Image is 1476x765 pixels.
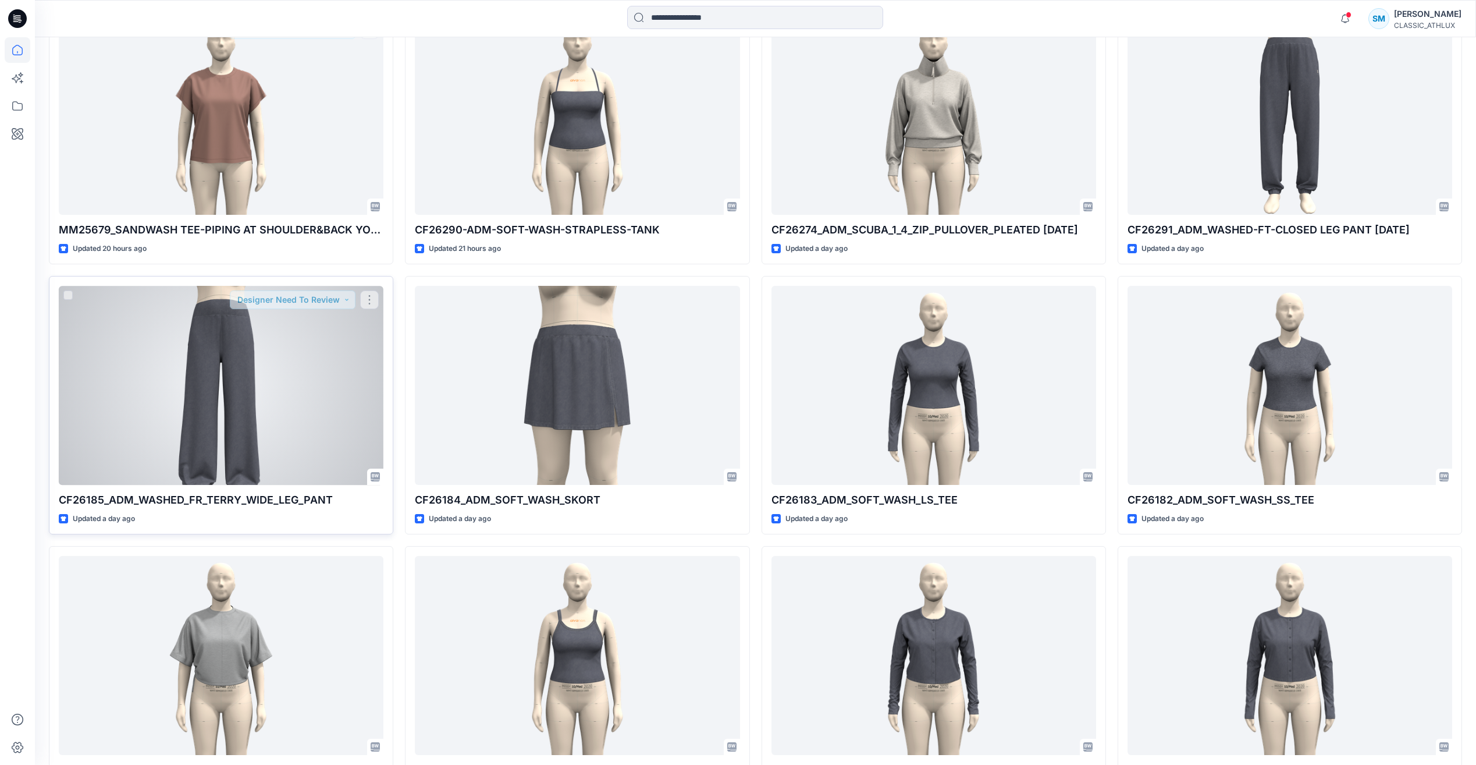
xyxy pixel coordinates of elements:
[1128,286,1452,484] a: CF26182_ADM_SOFT_WASH_SS_TEE
[415,492,739,508] p: CF26184_ADM_SOFT_WASH_SKORT
[771,492,1096,508] p: CF26183_ADM_SOFT_WASH_LS_TEE
[415,16,739,214] a: CF26290-ADM-SOFT-WASH-STRAPLESS-TANK
[771,556,1096,755] a: CF26181_ADM_SOFT_WASH_CARDIGAN 11OCT25
[73,513,135,525] p: Updated a day ago
[771,286,1096,484] a: CF26183_ADM_SOFT_WASH_LS_TEE
[429,513,491,525] p: Updated a day ago
[1141,243,1204,255] p: Updated a day ago
[1128,556,1452,755] a: CF26181_ADM_SOFT_WASH_CARDIGAN
[415,222,739,238] p: CF26290-ADM-SOFT-WASH-STRAPLESS-TANK
[1394,7,1461,21] div: [PERSON_NAME]
[771,222,1096,238] p: CF26274_ADM_SCUBA_1_4_ZIP_PULLOVER_PLEATED [DATE]
[59,286,383,484] a: CF26185_ADM_WASHED_FR_TERRY_WIDE_LEG_PANT
[59,222,383,238] p: MM25679_SANDWASH TEE-PIPING AT SHOULDER&BACK YOKE
[1128,16,1452,214] a: CF26291_ADM_WASHED-FT-CLOSED LEG PANT 12OCT25
[429,243,501,255] p: Updated 21 hours ago
[73,243,147,255] p: Updated 20 hours ago
[59,16,383,214] a: MM25679_SANDWASH TEE-PIPING AT SHOULDER&BACK YOKE
[59,492,383,508] p: CF26185_ADM_WASHED_FR_TERRY_WIDE_LEG_PANT
[1368,8,1389,29] div: SM
[1128,222,1452,238] p: CF26291_ADM_WASHED-FT-CLOSED LEG PANT [DATE]
[415,286,739,484] a: CF26184_ADM_SOFT_WASH_SKORT
[415,556,739,755] a: CF26007_ADM_SOFT_WASH_TANK 11OCT25
[1141,513,1204,525] p: Updated a day ago
[771,16,1096,214] a: CF26274_ADM_SCUBA_1_4_ZIP_PULLOVER_PLEATED 12OCT25
[59,556,383,755] a: CF26112_ADM_Womens_Scuba_Side_Shirred_Top
[785,513,848,525] p: Updated a day ago
[1394,21,1461,30] div: CLASSIC_ATHLUX
[1128,492,1452,508] p: CF26182_ADM_SOFT_WASH_SS_TEE
[785,243,848,255] p: Updated a day ago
